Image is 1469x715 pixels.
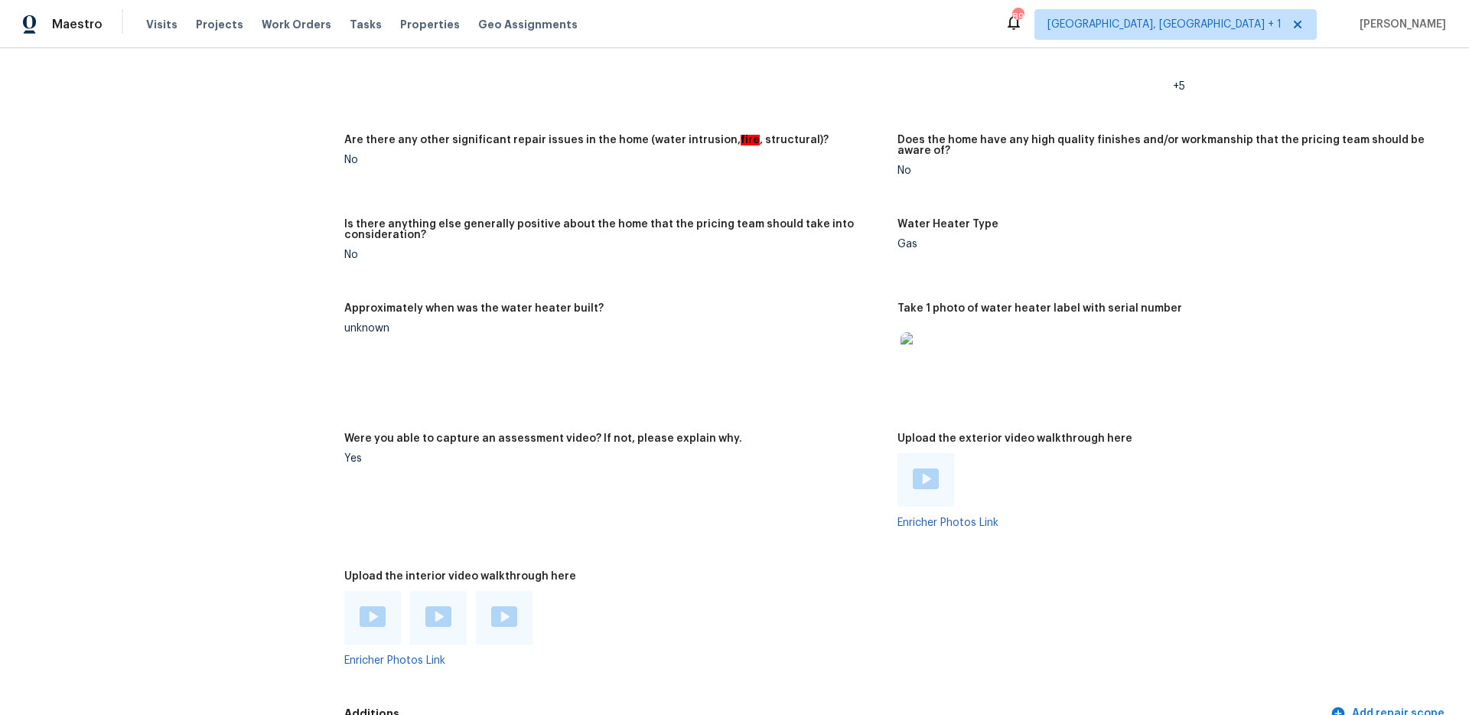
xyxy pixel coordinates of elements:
[344,655,445,666] a: Enricher Photos Link
[344,571,576,582] h5: Upload the interior video walkthrough here
[52,17,103,32] span: Maestro
[913,469,939,489] img: Play Video
[262,17,331,32] span: Work Orders
[344,250,885,260] div: No
[344,453,885,464] div: Yes
[344,303,604,314] h5: Approximately when was the water heater built?
[478,17,578,32] span: Geo Assignments
[741,135,760,145] em: fire
[1353,17,1446,32] span: [PERSON_NAME]
[1047,17,1282,32] span: [GEOGRAPHIC_DATA], [GEOGRAPHIC_DATA] + 1
[425,606,451,627] img: Play Video
[344,323,885,334] div: unknown
[1012,9,1023,24] div: 89
[344,155,885,165] div: No
[897,303,1182,314] h5: Take 1 photo of water heater label with serial number
[1173,81,1185,92] span: +5
[897,135,1438,156] h5: Does the home have any high quality finishes and/or workmanship that the pricing team should be a...
[425,606,451,629] a: Play Video
[146,17,178,32] span: Visits
[897,239,1438,250] div: Gas
[913,469,939,491] a: Play Video
[897,165,1438,176] div: No
[360,606,386,627] img: Play Video
[897,219,998,230] h5: Water Heater Type
[897,517,998,528] a: Enricher Photos Link
[350,19,382,30] span: Tasks
[344,219,885,240] h5: Is there anything else generally positive about the home that the pricing team should take into c...
[491,606,517,629] a: Play Video
[344,433,742,444] h5: Were you able to capture an assessment video? If not, please explain why.
[897,433,1132,444] h5: Upload the exterior video walkthrough here
[344,135,829,145] h5: Are there any other significant repair issues in the home (water intrusion, , structural)?
[491,606,517,627] img: Play Video
[400,17,460,32] span: Properties
[360,606,386,629] a: Play Video
[196,17,243,32] span: Projects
